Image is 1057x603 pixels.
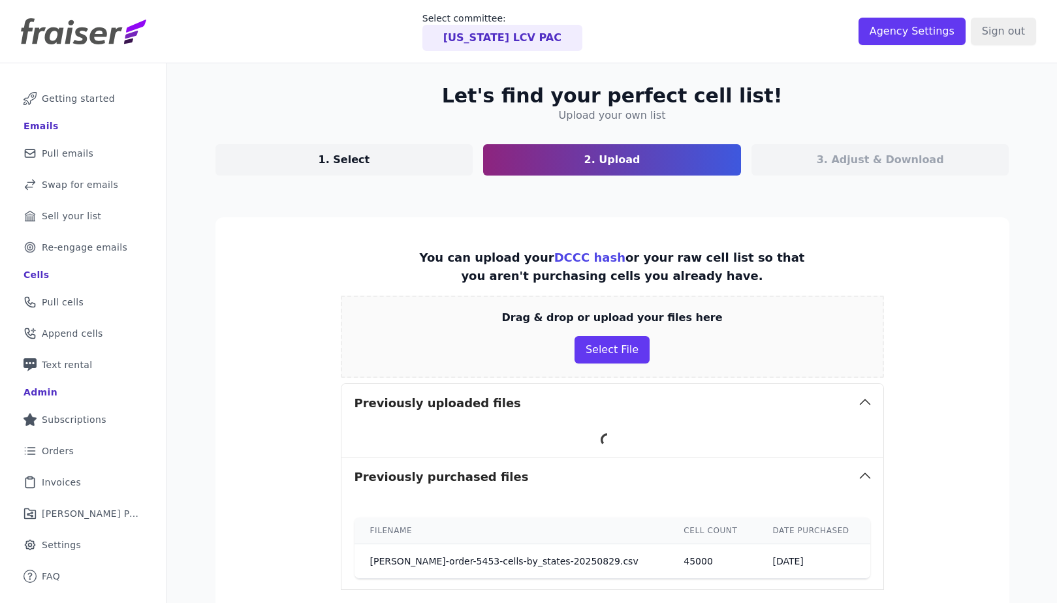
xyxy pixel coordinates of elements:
[42,178,118,191] span: Swap for emails
[10,468,156,497] a: Invoices
[355,394,521,412] h3: Previously uploaded files
[42,413,106,426] span: Subscriptions
[443,30,561,46] p: [US_STATE] LCV PAC
[584,152,640,168] p: 2. Upload
[757,544,870,579] td: [DATE]
[21,18,146,44] img: Fraiser Logo
[42,327,103,340] span: Append cells
[442,84,783,108] h2: Let's find your perfect cell list!
[10,437,156,465] a: Orders
[501,310,722,326] p: Drag & drop or upload your files here
[42,476,81,489] span: Invoices
[42,358,93,371] span: Text rental
[10,139,156,168] a: Pull emails
[575,336,650,363] button: Select File
[859,18,966,45] input: Agency Settings
[10,84,156,113] a: Getting started
[971,18,1036,45] input: Sign out
[817,152,944,168] p: 3. Adjust & Download
[355,518,669,544] th: Filename
[42,296,84,309] span: Pull cells
[10,350,156,379] a: Text rental
[422,12,582,25] p: Select committee:
[409,249,816,285] p: You can upload your or your raw cell list so that you aren't purchasing cells you already have.
[10,499,156,528] a: [PERSON_NAME] Performance
[42,147,93,160] span: Pull emails
[42,538,81,551] span: Settings
[355,544,669,579] td: [PERSON_NAME]-order-5453-cells-by_states-20250829.csv
[42,209,101,223] span: Sell your list
[341,384,883,423] button: Previously uploaded files
[42,241,127,254] span: Re-engage emails
[24,268,49,281] div: Cells
[668,518,757,544] th: Cell count
[355,468,529,486] h3: Previously purchased files
[10,233,156,262] a: Re-engage emails
[757,518,870,544] th: Date purchased
[10,405,156,434] a: Subscriptions
[10,531,156,559] a: Settings
[10,288,156,317] a: Pull cells
[42,444,74,457] span: Orders
[10,319,156,348] a: Append cells
[10,562,156,591] a: FAQ
[341,457,883,497] button: Previously purchased files
[42,507,140,520] span: [PERSON_NAME] Performance
[215,144,473,176] a: 1. Select
[422,12,582,51] a: Select committee: [US_STATE] LCV PAC
[10,170,156,199] a: Swap for emails
[559,108,666,123] h4: Upload your own list
[24,119,59,132] div: Emails
[10,202,156,230] a: Sell your list
[42,570,60,583] span: FAQ
[319,152,370,168] p: 1. Select
[554,251,625,264] a: DCCC hash
[668,544,757,579] td: 45000
[42,92,115,105] span: Getting started
[24,386,57,399] div: Admin
[483,144,741,176] a: 2. Upload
